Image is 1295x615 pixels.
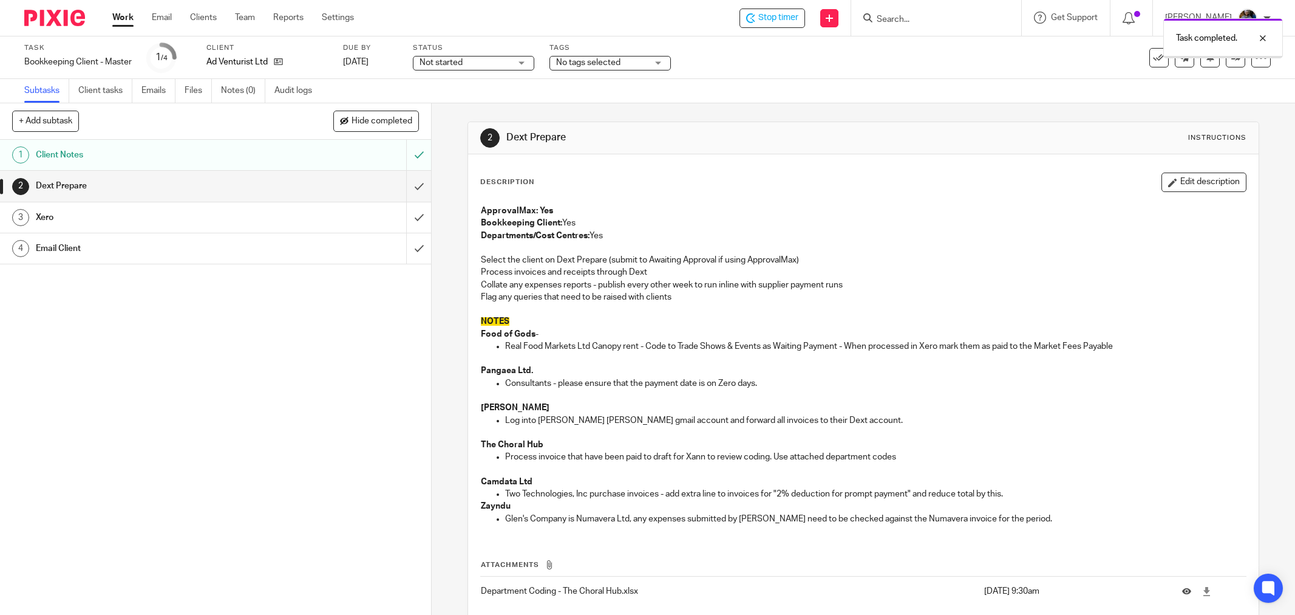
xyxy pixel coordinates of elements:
button: + Add subtask [12,111,79,131]
a: Emails [141,79,175,103]
strong: Bookkeeping Client: [481,219,562,227]
h1: Xero [36,208,275,227]
label: Task [24,43,132,53]
div: 1 [12,146,29,163]
button: Edit description [1161,173,1246,192]
h1: Dext Prepare [36,177,275,195]
p: Flag any queries that need to be raised with clients [481,291,1246,303]
small: /4 [161,55,168,61]
div: Instructions [1188,133,1246,143]
strong: Departments/Cost Centres: [481,232,590,240]
p: Log into [PERSON_NAME] [PERSON_NAME] gmail account and forward all invoices to their Dext account. [505,414,1246,427]
div: 4 [12,240,29,257]
p: Task completed. [1176,32,1237,44]
a: Reports [273,12,304,24]
a: Clients [190,12,217,24]
p: Ad Venturist Ltd [206,56,268,68]
a: Client tasks [78,79,132,103]
label: Due by [343,43,398,53]
div: Bookkeeping Client - Master [24,56,132,68]
div: 3 [12,209,29,226]
strong: [PERSON_NAME] [481,404,549,412]
span: No tags selected [556,58,620,67]
label: Status [413,43,534,53]
span: [DATE] [343,58,369,66]
p: Department Coding - The Choral Hub.xlsx [481,585,977,597]
a: Audit logs [274,79,321,103]
p: Yes [481,217,1246,229]
a: Files [185,79,212,103]
p: Two Technologies, Inc purchase invoices - add extra line to invoices for "2% deduction for prompt... [505,488,1246,500]
p: Yes [481,230,1246,242]
a: Settings [322,12,354,24]
strong: Camdata Ltd [481,478,532,486]
span: Attachments [481,562,539,568]
button: Hide completed [333,111,419,131]
p: Consultants - please ensure that the payment date is on Zero days. [505,377,1246,390]
a: Download [1202,585,1211,597]
div: 2 [12,178,29,195]
p: [DATE] 9:30am [984,585,1163,597]
p: Collate any expenses reports - publish every other week to run inline with supplier payment runs [481,279,1246,291]
label: Tags [549,43,671,53]
div: 2 [480,128,500,148]
span: Hide completed [352,117,412,126]
div: 1 [155,50,168,64]
strong: ApprovalMax: Yes [481,207,553,215]
strong: Pangaea Ltd. [481,366,533,375]
a: Email [152,12,172,24]
p: Select the client on Dext Prepare (submit to Awaiting Approval if using ApprovalMax) [481,254,1246,266]
img: Pixie [24,10,85,26]
span: Not started [420,58,463,67]
a: Notes (0) [221,79,265,103]
strong: The Choral Hub [481,441,543,449]
a: Team [235,12,255,24]
label: Client [206,43,328,53]
span: NOTES [481,317,509,326]
h1: Client Notes [36,146,275,164]
p: Description [480,177,534,187]
strong: Food of Gods [481,330,535,338]
h1: Dext Prepare [506,131,889,144]
img: Jaskaran%20Singh.jpeg [1238,9,1257,28]
p: Process invoices and receipts through Dext [481,266,1246,278]
p: Process invoice that have been paid to draft for Xann to review coding. Use attached department c... [505,451,1246,463]
p: Glen's Company is Numavera Ltd, any expenses submitted by [PERSON_NAME] need to be checked agains... [505,513,1246,525]
p: Real Food Markets Ltd Canopy rent - Code to Trade Shows & Events as Waiting Payment - When proces... [505,340,1246,352]
h1: Email Client [36,239,275,258]
strong: Zayndu [481,502,511,510]
a: Subtasks [24,79,69,103]
p: - [481,328,1246,340]
a: Work [112,12,134,24]
div: Ad Venturist Ltd - Bookkeeping Client - Master [739,9,805,28]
